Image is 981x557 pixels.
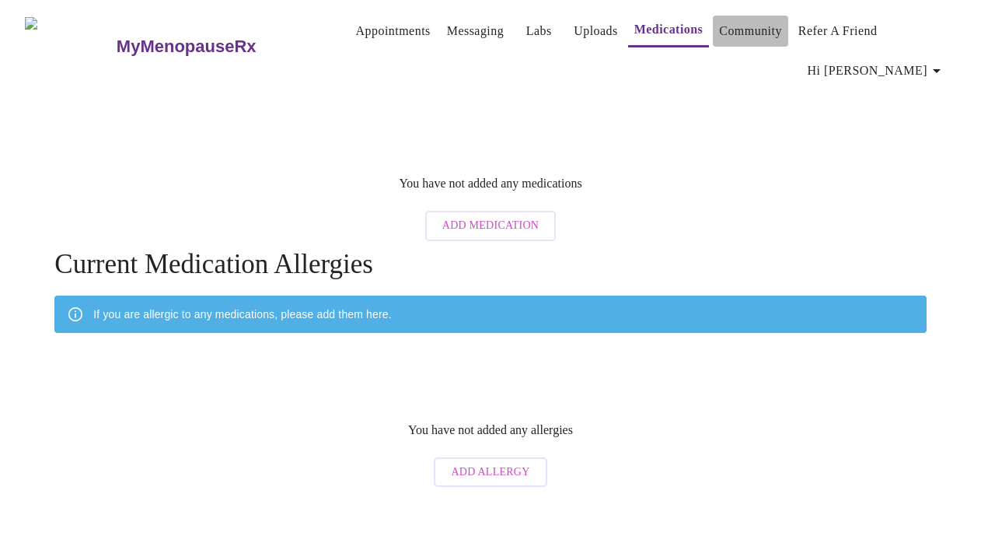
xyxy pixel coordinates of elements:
[25,17,114,75] img: MyMenopauseRx Logo
[567,16,624,47] button: Uploads
[54,249,926,280] h4: Current Medication Allergies
[117,37,257,57] h3: MyMenopauseRx
[719,20,782,42] a: Community
[350,16,437,47] button: Appointments
[114,19,318,74] a: MyMenopauseRx
[434,457,546,488] button: Add Allergy
[574,20,618,42] a: Uploads
[514,16,564,47] button: Labs
[808,60,946,82] span: Hi [PERSON_NAME]
[356,20,431,42] a: Appointments
[93,300,391,328] div: If you are allergic to any medications, please add them here.
[798,20,878,42] a: Refer a Friend
[447,20,504,42] a: Messaging
[628,14,710,47] button: Medications
[801,55,952,86] button: Hi [PERSON_NAME]
[634,19,703,40] a: Medications
[408,423,573,437] p: You have not added any allergies
[399,177,581,191] p: You have not added any medications
[441,16,510,47] button: Messaging
[792,16,884,47] button: Refer a Friend
[526,20,552,42] a: Labs
[713,16,788,47] button: Community
[451,463,529,482] span: Add Allergy
[425,211,556,241] button: Add Medication
[442,216,539,236] span: Add Medication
